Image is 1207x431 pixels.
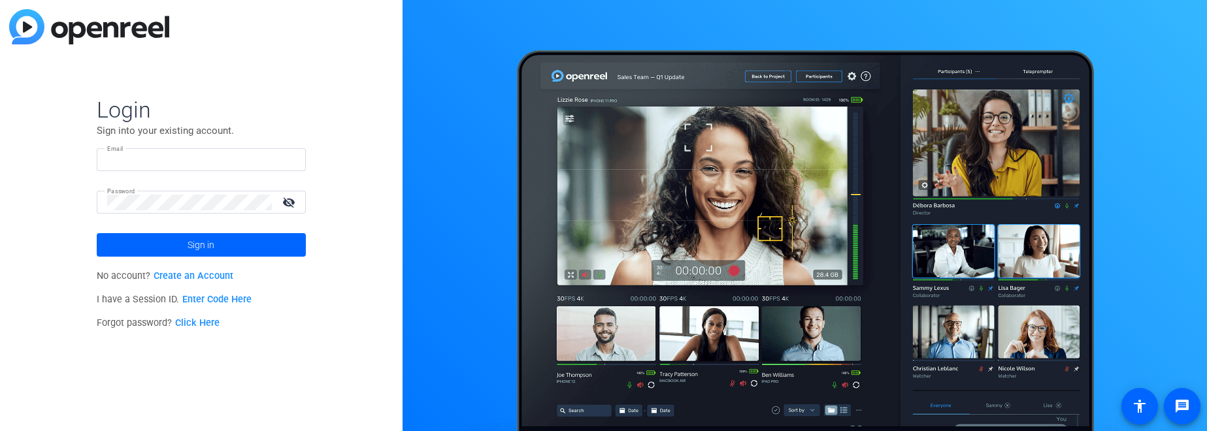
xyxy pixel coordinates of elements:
[97,294,252,305] span: I have a Session ID.
[97,123,306,138] p: Sign into your existing account.
[107,145,124,152] mat-label: Email
[9,9,169,44] img: blue-gradient.svg
[97,317,220,328] span: Forgot password?
[107,152,295,168] input: Enter Email Address
[107,187,135,195] mat-label: Password
[97,96,306,123] span: Login
[182,294,252,305] a: Enter Code Here
[154,270,233,281] a: Create an Account
[188,229,214,261] span: Sign in
[1174,398,1190,414] mat-icon: message
[274,193,306,212] mat-icon: visibility_off
[175,317,220,328] a: Click Here
[1132,398,1148,414] mat-icon: accessibility
[97,233,306,257] button: Sign in
[97,270,233,281] span: No account?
